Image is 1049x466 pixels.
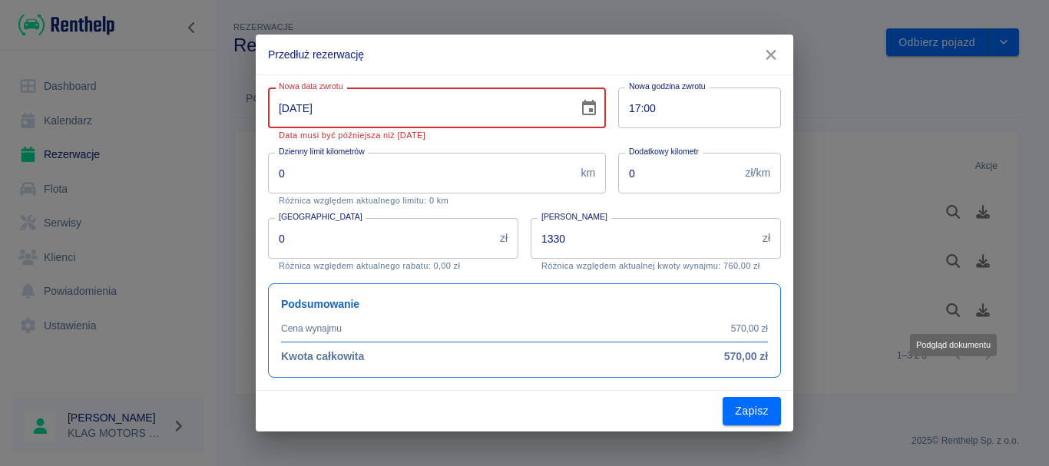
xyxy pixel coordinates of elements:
[746,165,770,181] p: zł/km
[281,296,768,312] h6: Podsumowanie
[281,322,342,335] p: Cena wynajmu
[763,230,770,246] p: zł
[279,196,595,206] p: Różnica względem aktualnego limitu: 0 km
[618,88,770,128] input: hh:mm
[279,146,365,157] label: Dzienny limit kilometrów
[574,93,604,124] button: Choose date, selected date is 2 sie 2025
[629,81,706,92] label: Nowa godzina zwrotu
[279,261,508,271] p: Różnica względem aktualnego rabatu: 0,00 zł
[531,218,756,259] input: Kwota wynajmu od początkowej daty, nie samego aneksu.
[279,81,342,92] label: Nowa data zwrotu
[279,211,362,223] label: [GEOGRAPHIC_DATA]
[581,165,595,181] p: km
[281,349,364,365] h6: Kwota całkowita
[731,322,768,335] p: 570,00 zł
[629,146,699,157] label: Dodatkowy kilometr
[910,334,997,356] div: Podgląd dokumentu
[500,230,508,246] p: zł
[723,397,781,425] button: Zapisz
[268,218,494,259] input: Kwota rabatu ustalona na początku
[541,261,770,271] p: Różnica względem aktualnej kwoty wynajmu: 760,00 zł
[268,88,568,128] input: DD-MM-YYYY
[279,131,595,140] p: Data musi być późniejsza niż [DATE]
[256,35,793,74] h2: Przedłuż rezerwację
[724,349,768,365] h6: 570,00 zł
[541,211,607,223] label: [PERSON_NAME]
